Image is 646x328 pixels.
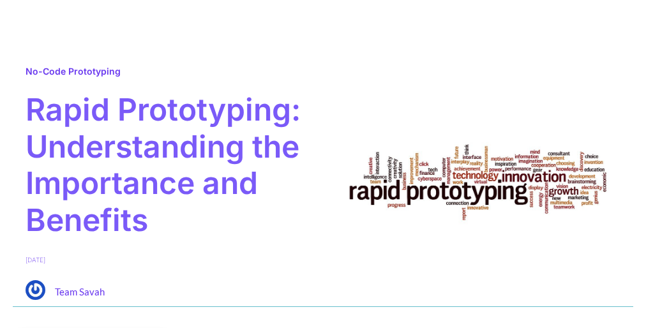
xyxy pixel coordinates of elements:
iframe: Chat Widget [582,267,646,328]
span: Team Savah [55,280,105,299]
span: Rapid Prototyping: Understanding the Importance and Benefits [26,91,310,238]
a: No-Code Prototyping [26,66,121,77]
span: [DATE] [26,255,45,265]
